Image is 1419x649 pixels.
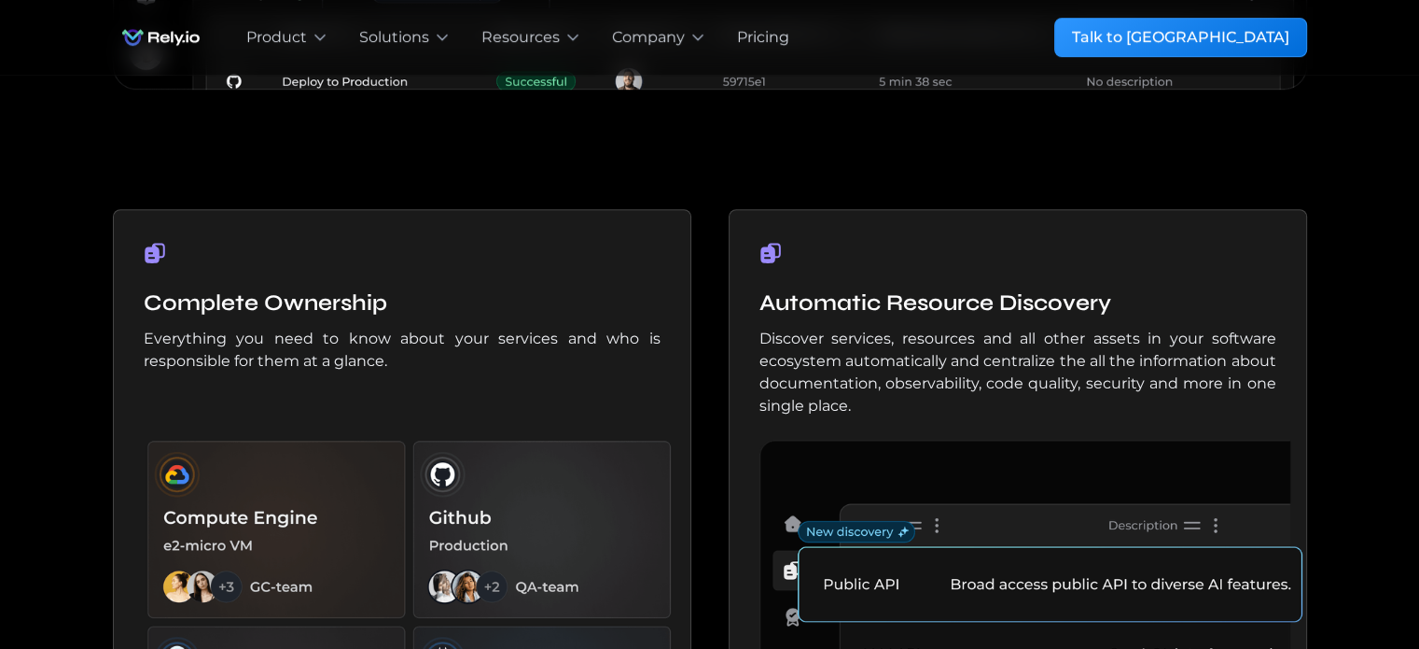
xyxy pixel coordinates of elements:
[759,287,1276,320] h5: Automatic Resource Discovery
[737,26,789,49] a: Pricing
[246,26,307,49] div: Product
[113,19,209,56] a: home
[481,26,560,49] div: Resources
[144,287,661,320] h5: Complete Ownership
[144,328,661,373] p: Everything you need to know about your services and who is responsible for them at a glance.
[1296,526,1393,623] iframe: Chatbot
[113,19,209,56] img: Rely.io logo
[359,26,429,49] div: Solutions
[759,328,1276,417] p: Discover services, resources and all other assets in your software ecosystem automatically and ce...
[1072,26,1289,49] div: Talk to [GEOGRAPHIC_DATA]
[1054,18,1307,57] a: Talk to [GEOGRAPHIC_DATA]
[612,26,685,49] div: Company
